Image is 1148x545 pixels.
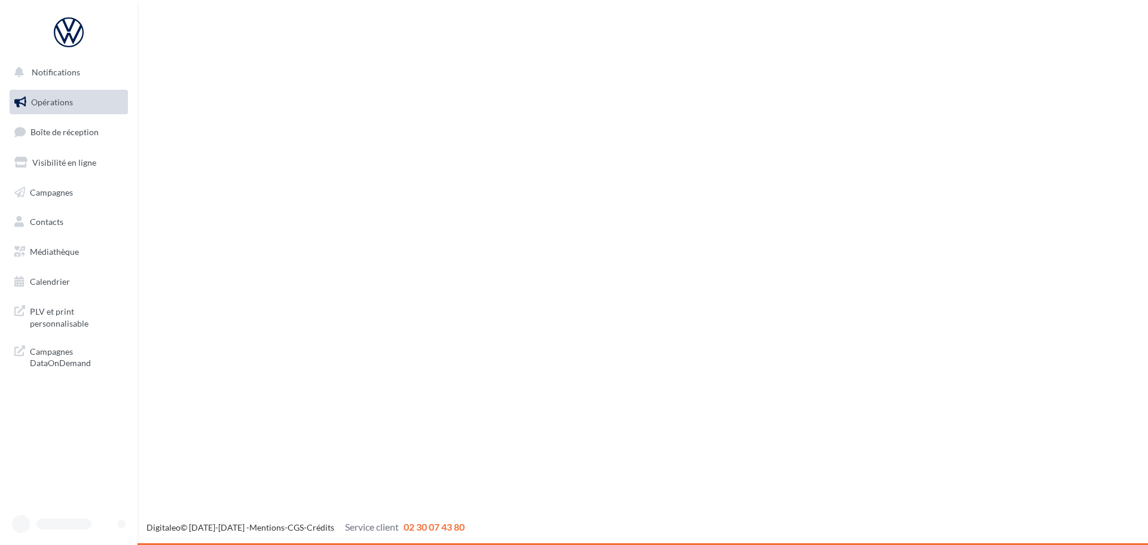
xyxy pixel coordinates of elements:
span: Calendrier [30,276,70,287]
a: Visibilité en ligne [7,150,130,175]
a: Opérations [7,90,130,115]
span: © [DATE]-[DATE] - - - [146,522,465,532]
a: Calendrier [7,269,130,294]
button: Notifications [7,60,126,85]
a: Mentions [249,522,285,532]
span: Contacts [30,217,63,227]
a: Boîte de réception [7,119,130,145]
a: Digitaleo [146,522,181,532]
a: Contacts [7,209,130,235]
span: 02 30 07 43 80 [404,521,465,532]
span: Boîte de réception [30,127,99,137]
a: Crédits [307,522,334,532]
span: Médiathèque [30,246,79,257]
span: PLV et print personnalisable [30,303,123,329]
a: CGS [288,522,304,532]
span: Notifications [32,67,80,77]
a: Campagnes DataOnDemand [7,339,130,374]
span: Visibilité en ligne [32,157,96,168]
span: Campagnes [30,187,73,197]
span: Opérations [31,97,73,107]
a: PLV et print personnalisable [7,299,130,334]
span: Campagnes DataOnDemand [30,343,123,369]
a: Campagnes [7,180,130,205]
a: Médiathèque [7,239,130,264]
span: Service client [345,521,399,532]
